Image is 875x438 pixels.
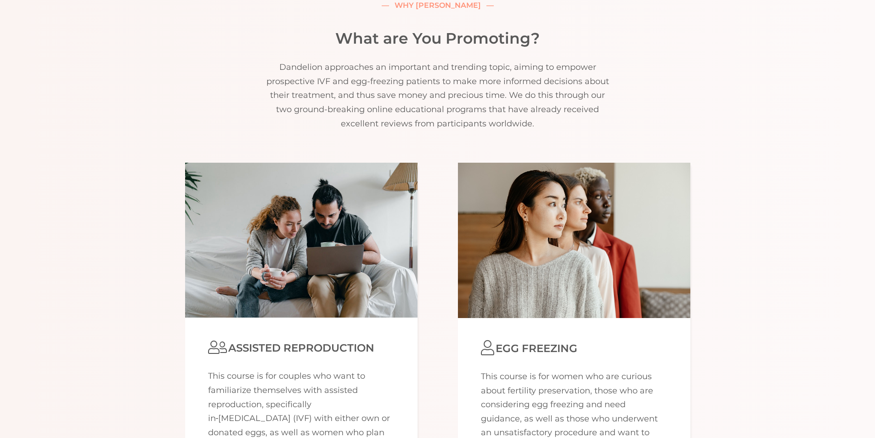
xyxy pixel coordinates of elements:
div: Dandelion approaches an important and trending topic, aiming to empower prospective IVF and egg-f... [263,60,612,131]
h4: ASSISTED REPRODUCTION [208,341,395,355]
span:  [208,340,228,355]
span:  [481,341,496,355]
h3: What are You Promoting? [335,25,540,51]
h4: EGG FREEZING [481,341,667,356]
